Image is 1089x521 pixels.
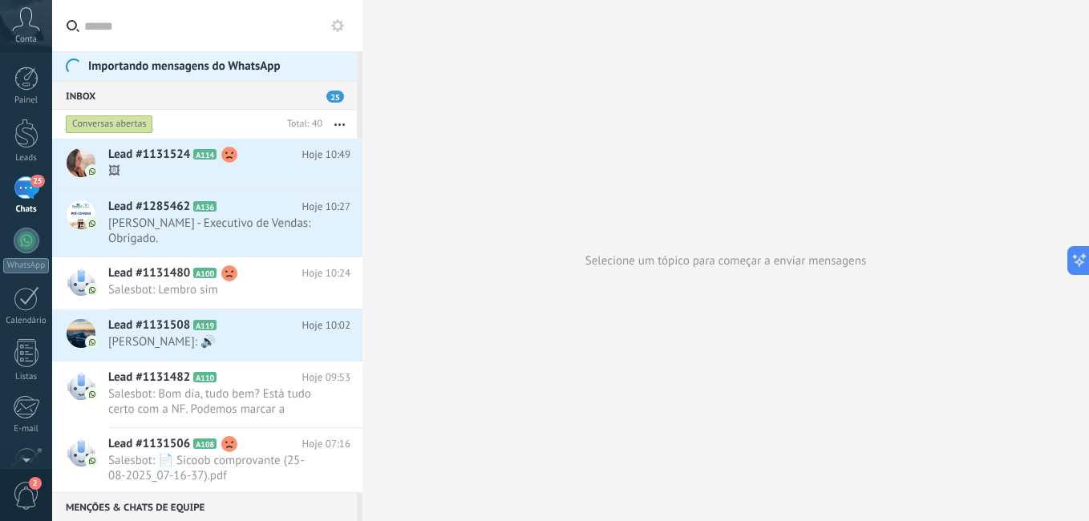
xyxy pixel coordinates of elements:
[52,81,357,110] div: Inbox
[302,265,350,281] span: Hoje 10:24
[87,285,98,296] img: com.amocrm.amocrmwa.svg
[108,386,320,417] span: Salesbot: Bom dia, tudo bem? Está tudo certo com a NF. Podemos marcar a entrega pra amanhã??
[302,436,350,452] span: Hoje 07:16
[326,91,344,103] span: 25
[30,175,44,188] span: 25
[29,477,42,490] span: 2
[52,492,357,521] div: Menções & Chats de equipe
[193,268,217,278] span: A100
[3,95,50,106] div: Painel
[87,389,98,400] img: com.amocrm.amocrmwa.svg
[108,199,190,215] span: Lead #1285462
[87,218,98,229] img: com.amocrm.amocrmwa.svg
[108,216,320,246] span: [PERSON_NAME] - Executivo de Vendas: Obrigado.
[88,59,281,74] span: Importando mensagens do WhatsApp
[52,361,362,427] a: Lead #1131482 A110 Hoje 09:53 Salesbot: Bom dia, tudo bem? Está tudo certo com a NF. Podemos marc...
[108,370,190,386] span: Lead #1131482
[108,436,190,452] span: Lead #1131506
[3,258,49,273] div: WhatsApp
[52,257,362,309] a: Lead #1131480 A100 Hoje 10:24 Salesbot: Lembro sim
[52,191,362,256] a: Lead #1285462 A136 Hoje 10:27 [PERSON_NAME] - Executivo de Vendas: Obrigado.
[193,149,217,160] span: A114
[87,455,98,466] img: com.amocrm.amocrmwa.svg
[108,317,190,333] span: Lead #1131508
[108,453,320,483] span: Salesbot: 📄 Sicoob comprovante (25-08-2025_07-16-37).pdf
[108,334,320,349] span: [PERSON_NAME]: 🔊
[302,147,350,163] span: Hoje 10:49
[108,147,190,163] span: Lead #1131524
[52,428,362,494] a: Lead #1131506 A108 Hoje 07:16 Salesbot: 📄 Sicoob comprovante (25-08-2025_07-16-37).pdf
[66,115,153,134] div: Conversas abertas
[302,317,350,333] span: Hoje 10:02
[3,372,50,382] div: Listas
[52,139,362,190] a: Lead #1131524 A114 Hoje 10:49 🖼
[108,164,320,179] span: 🖼
[108,265,190,281] span: Lead #1131480
[302,199,350,215] span: Hoje 10:27
[87,337,98,348] img: com.amocrm.amocrmwa.svg
[193,372,217,382] span: A110
[108,282,320,297] span: Salesbot: Lembro sim
[15,34,37,45] span: Conta
[3,316,50,326] div: Calendário
[281,116,322,132] div: Total: 40
[3,204,50,215] div: Chats
[193,438,217,449] span: A108
[3,424,50,434] div: E-mail
[322,110,357,139] button: Mais
[193,201,217,212] span: A136
[52,309,362,361] a: Lead #1131508 A119 Hoje 10:02 [PERSON_NAME]: 🔊
[302,370,350,386] span: Hoje 09:53
[87,166,98,177] img: com.amocrm.amocrmwa.svg
[3,153,50,164] div: Leads
[193,320,217,330] span: A119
